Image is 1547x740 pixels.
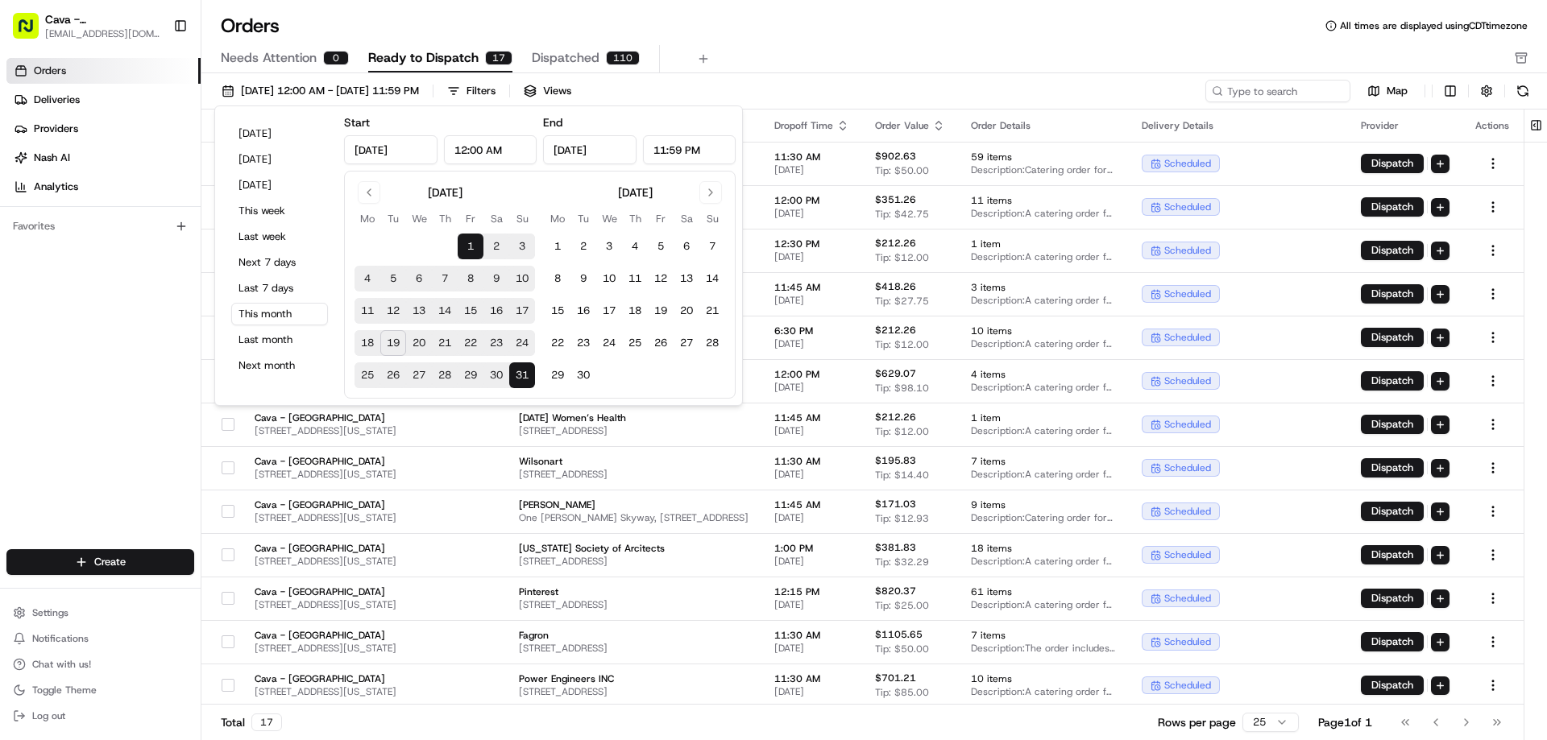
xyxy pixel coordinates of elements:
[1361,284,1424,304] button: Dispatch
[875,425,929,438] span: Tip: $12.00
[519,511,749,524] span: One [PERSON_NAME] Skyway, [STREET_ADDRESS]
[458,234,483,259] button: 1
[130,310,265,339] a: 💻API Documentation
[73,170,222,183] div: We're available if you need us!
[231,225,328,248] button: Last week
[606,51,640,65] div: 110
[380,362,406,388] button: 26
[250,206,293,225] button: See all
[648,298,674,324] button: 19
[774,685,849,698] span: [DATE]
[231,277,328,300] button: Last 7 days
[875,367,916,380] span: $629.07
[875,454,916,467] span: $195.83
[1387,84,1408,98] span: Map
[622,266,648,291] button: 11
[545,330,570,356] button: 22
[1164,374,1211,387] span: scheduled
[34,151,70,165] span: Nash AI
[1361,241,1424,260] button: Dispatch
[774,672,849,685] span: 11:30 AM
[32,709,65,722] span: Log out
[622,298,648,324] button: 18
[570,362,596,388] button: 30
[255,629,396,642] span: Cava - [GEOGRAPHIC_DATA]
[699,298,725,324] button: 21
[875,150,916,163] span: $902.63
[274,159,293,178] button: Start new chat
[774,498,849,511] span: 11:45 AM
[774,555,849,568] span: [DATE]
[648,234,674,259] button: 5
[143,250,176,263] span: [DATE]
[875,382,929,395] span: Tip: $98.10
[519,642,749,655] span: [STREET_ADDRESS]
[432,298,458,324] button: 14
[355,362,380,388] button: 25
[344,135,438,164] input: Date
[1164,505,1211,518] span: scheduled
[483,234,509,259] button: 2
[643,135,736,164] input: Time
[6,174,201,200] a: Analytics
[1361,328,1424,347] button: Dispatch
[444,135,537,164] input: Time
[674,210,699,227] th: Saturday
[45,11,160,27] button: Cava - [GEOGRAPHIC_DATA]
[545,266,570,291] button: 8
[231,329,328,351] button: Last month
[1361,119,1450,132] div: Provider
[6,653,194,676] button: Chat with us!
[774,542,849,555] span: 1:00 PM
[875,237,916,250] span: $212.26
[355,330,380,356] button: 18
[1361,371,1424,391] button: Dispatch
[16,318,29,331] div: 📗
[406,298,432,324] button: 13
[483,330,509,356] button: 23
[570,330,596,356] button: 23
[875,251,929,264] span: Tip: $12.00
[32,250,45,263] img: 1736555255976-a54dd68f-1ca7-489b-9aae-adbdc363a1c4
[406,266,432,291] button: 6
[519,555,749,568] span: [STREET_ADDRESS]
[1361,676,1424,695] button: Dispatch
[570,298,596,324] button: 16
[774,337,849,350] span: [DATE]
[1357,81,1418,101] button: Map
[774,207,849,220] span: [DATE]
[699,234,725,259] button: 7
[32,632,89,645] span: Notifications
[774,381,849,394] span: [DATE]
[545,362,570,388] button: 29
[971,468,1116,481] span: Description: A catering order for 6 people, including assorted dips and chips, chicken and rice, ...
[45,27,160,40] button: [EMAIL_ADDRESS][DOMAIN_NAME]
[516,80,579,102] button: Views
[875,585,916,597] span: $820.37
[1361,589,1424,608] button: Dispatch
[774,151,849,163] span: 11:30 AM
[971,207,1116,220] span: Description: A catering order for 11 people, including a Group Bowl Bar with grilled chicken, var...
[971,424,1116,437] span: Description: A catering order for 10 people, including a Group Bowl Bar with Grilled Chicken, var...
[971,498,1116,511] span: 9 items
[16,154,45,183] img: 1736555255976-a54dd68f-1ca7-489b-9aae-adbdc363a1c4
[699,181,722,204] button: Go to next month
[971,294,1116,307] span: Description: A catering order for 15 people, including a Group Bowl Bar with Grilled Chicken, a G...
[344,115,370,130] label: Start
[509,298,535,324] button: 17
[774,629,849,642] span: 11:30 AM
[6,549,194,575] button: Create
[875,512,929,525] span: Tip: $12.93
[519,542,749,555] span: [US_STATE] Society of Arcitects
[648,330,674,356] button: 26
[1164,679,1211,692] span: scheduled
[875,556,929,568] span: Tip: $32.29
[483,362,509,388] button: 30
[1361,197,1424,217] button: Dispatch
[6,679,194,701] button: Toggle Theme
[432,330,458,356] button: 21
[368,48,479,68] span: Ready to Dispatch
[241,84,419,98] span: [DATE] 12:00 AM - [DATE] 11:59 PM
[509,362,535,388] button: 31
[519,498,749,511] span: [PERSON_NAME]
